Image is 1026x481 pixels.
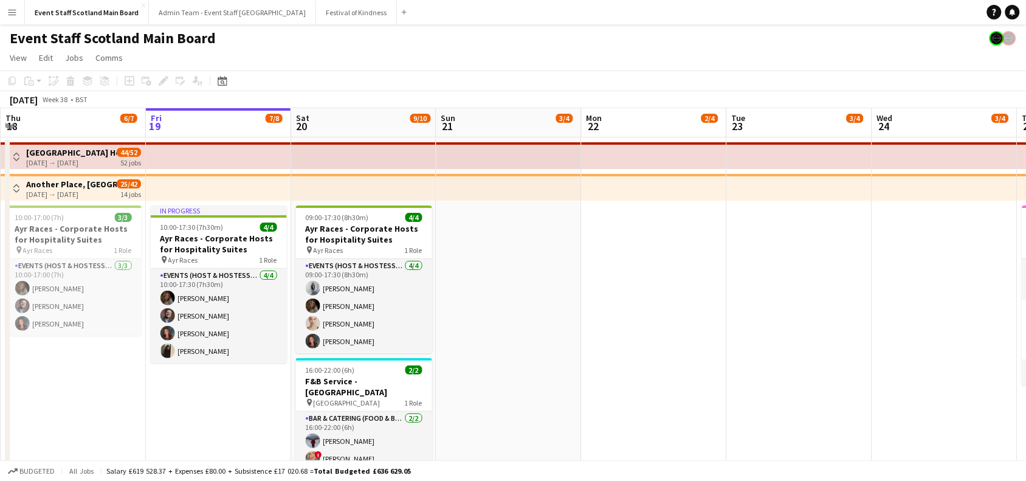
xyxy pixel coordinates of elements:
span: 6/7 [120,114,137,123]
app-card-role: Bar & Catering (Food & Beverage Service)2/216:00-22:00 (6h)[PERSON_NAME]![PERSON_NAME] [296,412,432,471]
span: Wed [877,112,893,123]
span: 09:00-17:30 (8h30m) [306,213,369,222]
span: ! [315,451,322,459]
button: Festival of Kindness [316,1,397,24]
span: 23 [730,119,746,133]
app-job-card: 16:00-22:00 (6h)2/2F&B Service - [GEOGRAPHIC_DATA] [GEOGRAPHIC_DATA]1 RoleBar & Catering (Food & ... [296,358,432,471]
button: Budgeted [6,465,57,478]
div: BST [75,95,88,104]
div: 2 Jobs [847,124,866,133]
span: Tue [732,112,746,123]
app-job-card: In progress10:00-17:30 (7h30m)4/4Ayr Races - Corporate Hosts for Hospitality Suites Ayr Races1 Ro... [151,206,287,363]
span: 10:00-17:30 (7h30m) [160,223,224,232]
app-card-role: Events (Host & Hostesses)4/409:00-17:30 (8h30m)[PERSON_NAME][PERSON_NAME][PERSON_NAME][PERSON_NAME] [296,259,432,353]
span: 24 [875,119,893,133]
app-user-avatar: Event Staff Scotland [1002,31,1016,46]
span: 22 [585,119,602,133]
div: 52 jobs [120,157,141,167]
h3: [GEOGRAPHIC_DATA] Hotel - Service Staff [26,147,117,158]
span: 3/3 [115,213,132,222]
app-job-card: 10:00-17:00 (7h)3/3Ayr Races - Corporate Hosts for Hospitality Suites Ayr Races1 RoleEvents (Host... [5,206,142,336]
div: [DATE] → [DATE] [26,190,117,199]
span: 1 Role [405,246,422,255]
span: View [10,52,27,63]
span: 3/4 [556,114,573,123]
span: 2/2 [405,365,422,375]
div: In progress [151,206,287,215]
a: Comms [91,50,128,66]
h3: F&B Service - [GEOGRAPHIC_DATA] [296,376,432,398]
span: Ayr Races [23,246,53,255]
span: Week 38 [40,95,71,104]
div: Salary £619 528.37 + Expenses £80.00 + Subsistence £17 020.68 = [106,466,411,476]
app-user-avatar: Event Staff Scotland [990,31,1004,46]
span: 25/42 [117,179,141,189]
span: Total Budgeted £636 629.05 [314,466,411,476]
span: Budgeted [19,467,55,476]
span: Sat [296,112,309,123]
div: 2 Jobs [993,124,1011,133]
span: All jobs [67,466,96,476]
app-card-role: Events (Host & Hostesses)3/310:00-17:00 (7h)[PERSON_NAME][PERSON_NAME][PERSON_NAME] [5,259,142,336]
div: [DATE] [10,94,38,106]
span: Sun [441,112,456,123]
span: [GEOGRAPHIC_DATA] [314,398,380,407]
span: 3/4 [847,114,864,123]
div: 4 Jobs [411,124,430,133]
span: Mon [587,112,602,123]
span: 18 [4,119,21,133]
span: Comms [95,52,123,63]
span: 1 Role [260,255,277,265]
span: 3/4 [992,114,1009,123]
span: 20 [294,119,309,133]
app-card-role: Events (Host & Hostesses)4/410:00-17:30 (7h30m)[PERSON_NAME][PERSON_NAME][PERSON_NAME][PERSON_NAME] [151,269,287,363]
span: Jobs [65,52,83,63]
div: [DATE] → [DATE] [26,158,117,167]
span: Fri [151,112,162,123]
span: 4/4 [260,223,277,232]
h1: Event Staff Scotland Main Board [10,29,216,47]
div: 2 Jobs [702,124,721,133]
span: 21 [439,119,456,133]
span: 4/4 [405,213,422,222]
div: 14 jobs [120,189,141,199]
span: Edit [39,52,53,63]
span: 9/10 [410,114,431,123]
span: 16:00-22:00 (6h) [306,365,355,375]
span: 2/4 [701,114,718,123]
h3: Ayr Races - Corporate Hosts for Hospitality Suites [296,223,432,245]
h3: Ayr Races - Corporate Hosts for Hospitality Suites [151,233,287,255]
span: Ayr Races [168,255,198,265]
button: Event Staff Scotland Main Board [25,1,149,24]
app-job-card: 09:00-17:30 (8h30m)4/4Ayr Races - Corporate Hosts for Hospitality Suites Ayr Races1 RoleEvents (H... [296,206,432,353]
a: Jobs [60,50,88,66]
span: 7/8 [266,114,283,123]
span: Ayr Races [314,246,343,255]
span: 19 [149,119,162,133]
h3: Another Place, [GEOGRAPHIC_DATA] - Front of House [26,179,117,190]
span: 44/52 [117,148,141,157]
div: 3 Jobs [121,124,140,133]
span: Thu [5,112,21,123]
div: 3 Jobs [266,124,285,133]
a: View [5,50,32,66]
span: 1 Role [405,398,422,407]
div: 2 Jobs [557,124,576,133]
a: Edit [34,50,58,66]
h3: Ayr Races - Corporate Hosts for Hospitality Suites [5,223,142,245]
span: 10:00-17:00 (7h) [15,213,64,222]
button: Admin Team - Event Staff [GEOGRAPHIC_DATA] [149,1,316,24]
span: 1 Role [114,246,132,255]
